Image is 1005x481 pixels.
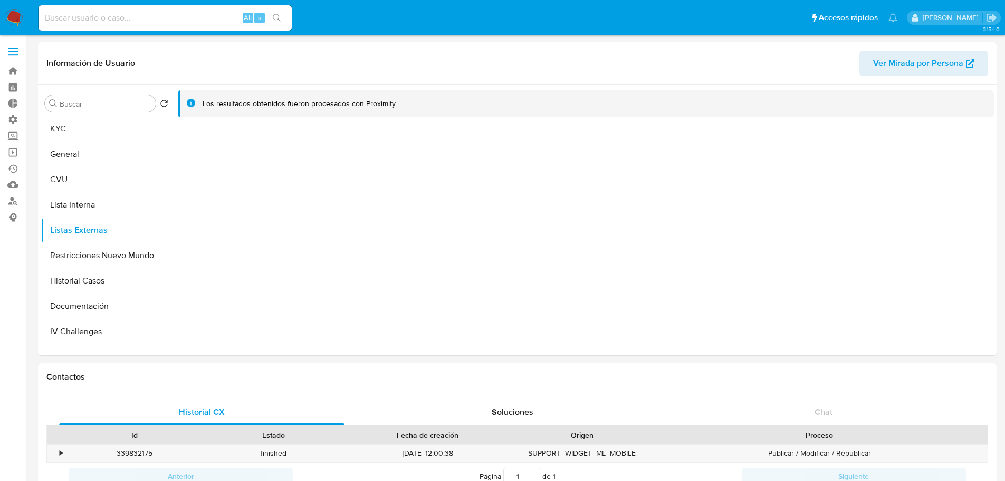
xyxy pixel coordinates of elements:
[492,406,533,418] span: Soluciones
[815,406,832,418] span: Chat
[160,99,168,111] button: Volver al orden por defecto
[659,430,980,440] div: Proceso
[888,13,897,22] a: Notificaciones
[873,51,963,76] span: Ver Mirada por Persona
[41,192,173,218] button: Lista Interna
[266,11,288,25] button: search-icon
[179,406,225,418] span: Historial CX
[923,13,982,23] p: nicolas.tyrkiel@mercadolibre.com
[520,430,644,440] div: Origen
[986,12,997,23] a: Salir
[49,99,58,108] button: Buscar
[41,319,173,344] button: IV Challenges
[41,218,173,243] button: Listas Externas
[46,372,988,382] h1: Contactos
[204,445,343,462] div: finished
[41,294,173,319] button: Documentación
[41,116,173,142] button: KYC
[41,268,173,294] button: Historial Casos
[60,448,62,458] div: •
[859,51,988,76] button: Ver Mirada por Persona
[41,142,173,167] button: General
[46,58,135,69] h1: Información de Usuario
[819,12,878,23] span: Accesos rápidos
[60,99,151,109] input: Buscar
[41,344,173,370] button: Datos Modificados
[258,13,261,23] span: s
[212,430,336,440] div: Estado
[343,445,513,462] div: [DATE] 12:00:38
[65,445,204,462] div: 339832175
[41,167,173,192] button: CVU
[652,445,988,462] div: Publicar / Modificar / Republicar
[244,13,252,23] span: Alt
[350,430,505,440] div: Fecha de creación
[73,430,197,440] div: Id
[513,445,652,462] div: SUPPORT_WIDGET_ML_MOBILE
[41,243,173,268] button: Restricciones Nuevo Mundo
[39,11,292,25] input: Buscar usuario o caso...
